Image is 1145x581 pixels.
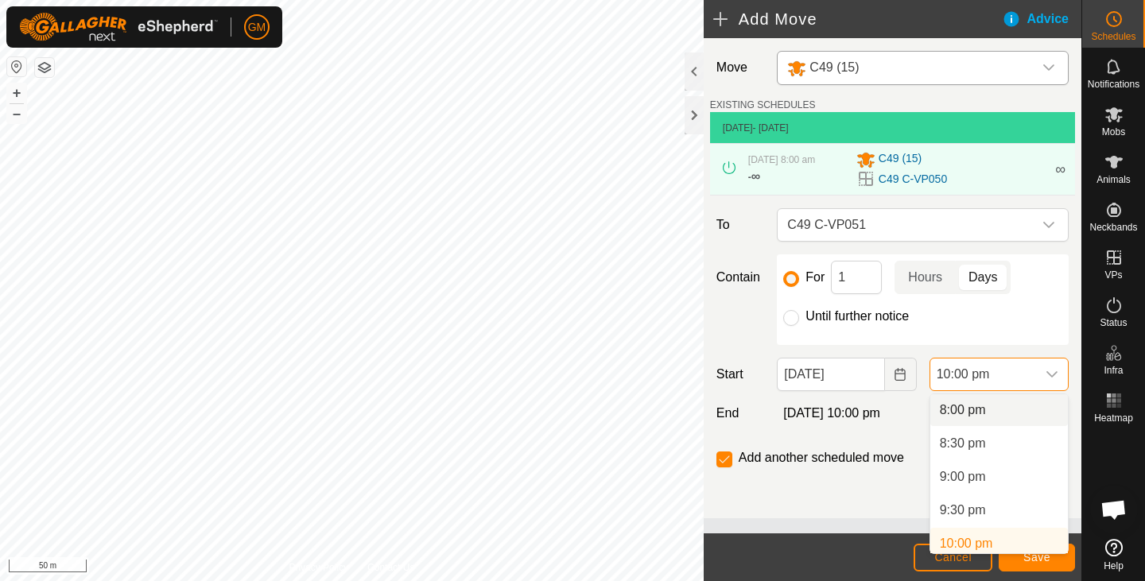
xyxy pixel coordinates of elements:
[805,271,825,284] label: For
[710,268,771,287] label: Contain
[751,169,760,183] span: ∞
[248,19,266,36] span: GM
[879,150,922,169] span: C49 (15)
[367,560,414,575] a: Contact Us
[934,551,972,564] span: Cancel
[1100,318,1127,327] span: Status
[1082,533,1145,577] a: Help
[1102,127,1125,137] span: Mobs
[1104,561,1124,571] span: Help
[739,451,904,464] label: Add another scheduled move
[19,13,218,41] img: Gallagher Logo
[1091,32,1135,41] span: Schedules
[885,358,917,391] button: Choose Date
[930,461,1068,493] li: 9:00 pm
[1089,223,1137,232] span: Neckbands
[1055,161,1065,177] span: ∞
[930,428,1068,459] li: 8:30 pm
[1023,551,1050,564] span: Save
[1002,10,1081,29] div: Advice
[809,60,859,74] span: C49 (15)
[723,122,753,134] span: [DATE]
[968,268,997,287] span: Days
[940,467,986,486] span: 9:00 pm
[940,434,986,453] span: 8:30 pm
[710,98,816,112] label: EXISTING SCHEDULES
[879,171,947,188] a: C49 C-VP050
[999,544,1075,571] button: Save
[930,394,1068,426] li: 8:00 pm
[781,209,1033,241] span: C49 C-VP051
[783,406,880,420] span: [DATE] 10:00 pm
[930,358,1036,390] span: 10:00 pm
[914,544,992,571] button: Cancel
[7,104,26,123] button: –
[1033,209,1065,241] div: dropdown trigger
[35,58,54,77] button: Map Layers
[908,268,942,287] span: Hours
[930,494,1068,526] li: 9:30 pm
[930,528,1068,560] li: 10:00 pm
[7,83,26,103] button: +
[710,208,771,242] label: To
[1033,52,1065,84] div: dropdown trigger
[289,560,348,575] a: Privacy Policy
[748,167,760,186] div: -
[748,154,815,165] span: [DATE] 8:00 am
[1036,358,1068,390] div: dropdown trigger
[1090,486,1138,533] div: Open chat
[710,365,771,384] label: Start
[940,401,986,420] span: 8:00 pm
[1096,175,1131,184] span: Animals
[713,10,1002,29] h2: Add Move
[1104,270,1122,280] span: VPs
[940,501,986,520] span: 9:30 pm
[753,122,789,134] span: - [DATE]
[940,534,993,553] span: 10:00 pm
[710,404,771,423] label: End
[805,310,909,323] label: Until further notice
[710,51,771,85] label: Move
[781,52,1033,84] span: C49
[1088,79,1139,89] span: Notifications
[1104,366,1123,375] span: Infra
[1094,413,1133,423] span: Heatmap
[7,57,26,76] button: Reset Map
